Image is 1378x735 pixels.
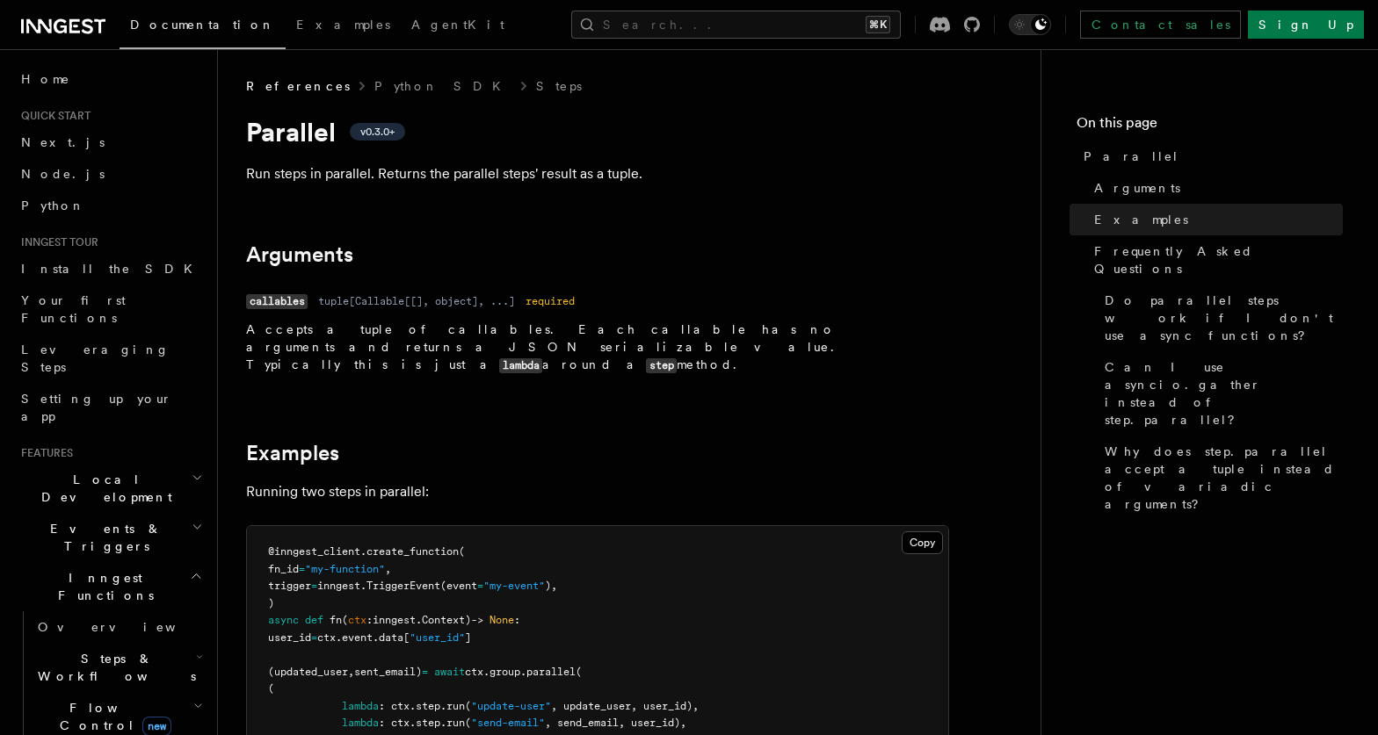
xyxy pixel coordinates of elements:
[342,614,348,626] span: (
[483,580,545,592] span: "my-event"
[317,631,336,644] span: ctx
[471,700,551,712] span: "update-user"
[246,77,350,95] span: References
[246,242,353,267] a: Arguments
[1105,443,1343,513] span: Why does step.parallel accept a tuple instead of variadic arguments?
[902,531,943,554] button: Copy
[246,162,949,186] p: Run steps in parallel. Returns the parallel steps' result as a tuple.
[551,700,699,712] span: , update_user, user_id),
[342,717,379,729] span: lambda
[318,294,515,308] dd: tuple[Callable[[], object], ...]
[1094,242,1343,277] span: Frequently Asked Questions
[465,666,483,678] span: ctx
[246,294,308,309] code: callables
[14,446,73,460] span: Features
[38,620,219,634] span: Overview
[330,614,342,626] span: fn
[465,631,471,644] span: ]
[268,597,274,609] span: )
[490,614,514,626] span: None
[21,342,170,374] span: Leveraging Steps
[416,614,422,626] span: .
[268,666,348,678] span: (updated_user
[21,167,105,181] span: Node.js
[14,235,98,249] span: Inngest tour
[14,520,192,555] span: Events & Triggers
[373,614,416,626] span: inngest
[366,545,459,558] span: create_function
[348,666,354,678] span: ,
[1077,141,1343,172] a: Parallel
[21,198,85,213] span: Python
[348,614,366,626] span: ctx
[14,253,207,285] a: Install the SDK
[21,135,105,149] span: Next.js
[410,631,465,644] span: "user_id"
[366,580,440,592] span: TriggerEvent
[576,666,582,678] span: (
[14,383,207,432] a: Setting up your app
[1087,235,1343,285] a: Frequently Asked Questions
[31,643,207,692] button: Steps & Workflows
[379,700,446,712] span: : ctx.step.
[373,631,379,644] span: .
[483,666,490,678] span: .
[526,294,575,308] dd: required
[526,666,576,678] span: parallel
[14,334,207,383] a: Leveraging Steps
[21,262,203,276] span: Install the SDK
[1105,292,1343,344] span: Do parallel steps work if I don't use async functions?
[440,580,477,592] span: (event
[246,321,921,374] p: Accepts a tuple of callables. Each callable has no arguments and returns a JSON serializable valu...
[120,5,286,49] a: Documentation
[1098,436,1343,520] a: Why does step.parallel accept a tuple instead of variadic arguments?
[374,77,511,95] a: Python SDK
[1248,11,1364,39] a: Sign Up
[446,717,465,729] span: run
[401,5,515,47] a: AgentKit
[268,614,299,626] span: async
[246,116,949,148] h1: Parallel
[21,70,70,88] span: Home
[1080,11,1241,39] a: Contact sales
[31,611,207,643] a: Overview
[1094,179,1180,197] span: Arguments
[14,126,207,158] a: Next.js
[379,631,403,644] span: data
[354,666,422,678] span: sent_email)
[360,545,366,558] span: .
[379,717,446,729] span: : ctx.step.
[342,700,379,712] span: lambda
[14,285,207,334] a: Your first Functions
[477,580,483,592] span: =
[1009,14,1051,35] button: Toggle dark mode
[1098,351,1343,436] a: Can I use asyncio.gather instead of step.parallel?
[471,614,483,626] span: ->
[360,125,395,139] span: v0.3.0+
[422,666,428,678] span: =
[14,158,207,190] a: Node.js
[342,631,373,644] span: event
[385,563,391,575] span: ,
[286,5,401,47] a: Examples
[490,666,520,678] span: group
[14,109,91,123] span: Quick start
[14,569,190,604] span: Inngest Functions
[130,18,275,32] span: Documentation
[366,614,373,626] span: :
[866,16,890,33] kbd: ⌘K
[446,700,465,712] span: run
[571,11,901,39] button: Search...⌘K
[465,700,471,712] span: (
[268,545,360,558] span: @inngest_client
[21,392,172,423] span: Setting up your app
[14,471,192,506] span: Local Development
[14,190,207,221] a: Python
[545,717,686,729] span: , send_email, user_id),
[1105,358,1343,429] span: Can I use asyncio.gather instead of step.parallel?
[246,441,339,465] a: Examples
[646,358,677,373] code: step
[31,699,193,734] span: Flow Control
[411,18,504,32] span: AgentKit
[268,580,311,592] span: trigger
